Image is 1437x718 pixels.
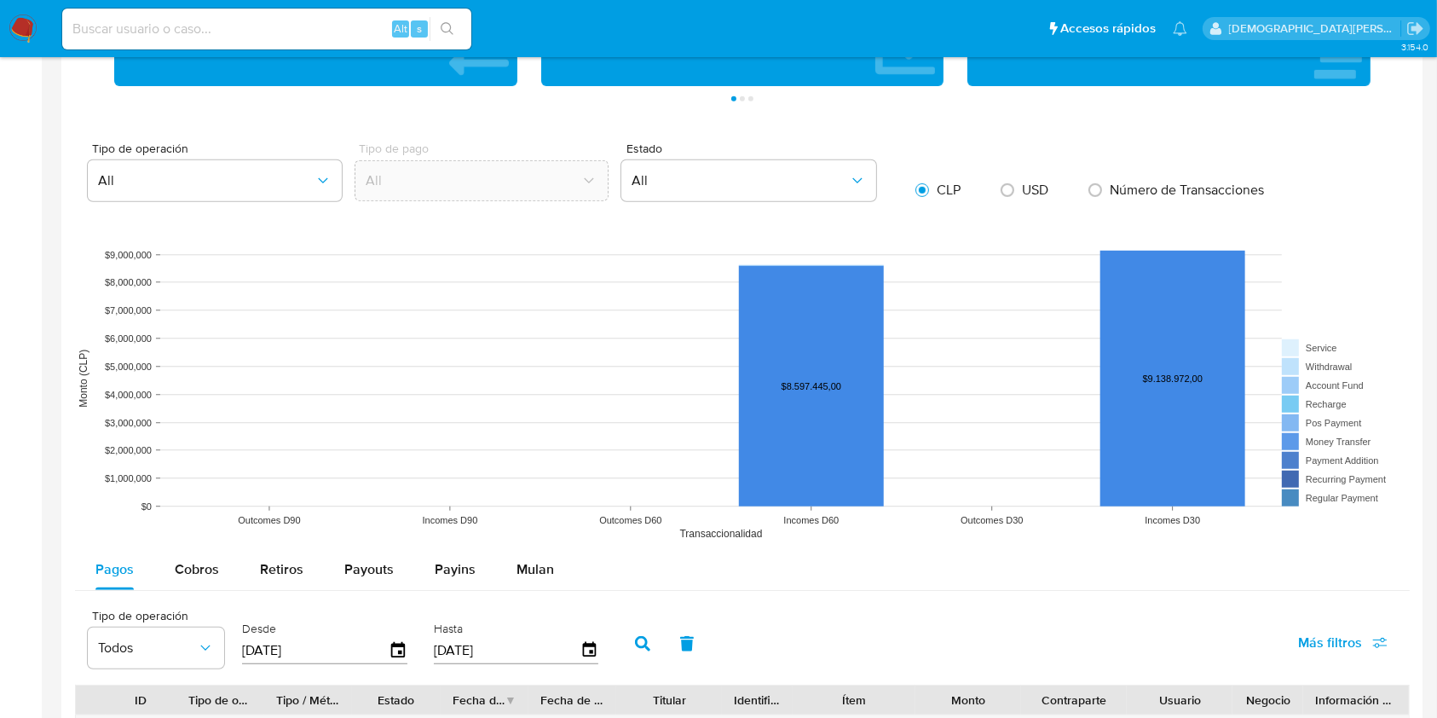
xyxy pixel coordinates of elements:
span: Accesos rápidos [1060,20,1156,38]
input: Buscar usuario o caso... [62,18,471,40]
p: cristian.porley@mercadolibre.com [1229,20,1401,37]
button: search-icon [430,17,465,41]
span: s [417,20,422,37]
a: Notificaciones [1173,21,1187,36]
span: 3.154.0 [1401,40,1428,54]
span: Alt [394,20,407,37]
a: Salir [1406,20,1424,38]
